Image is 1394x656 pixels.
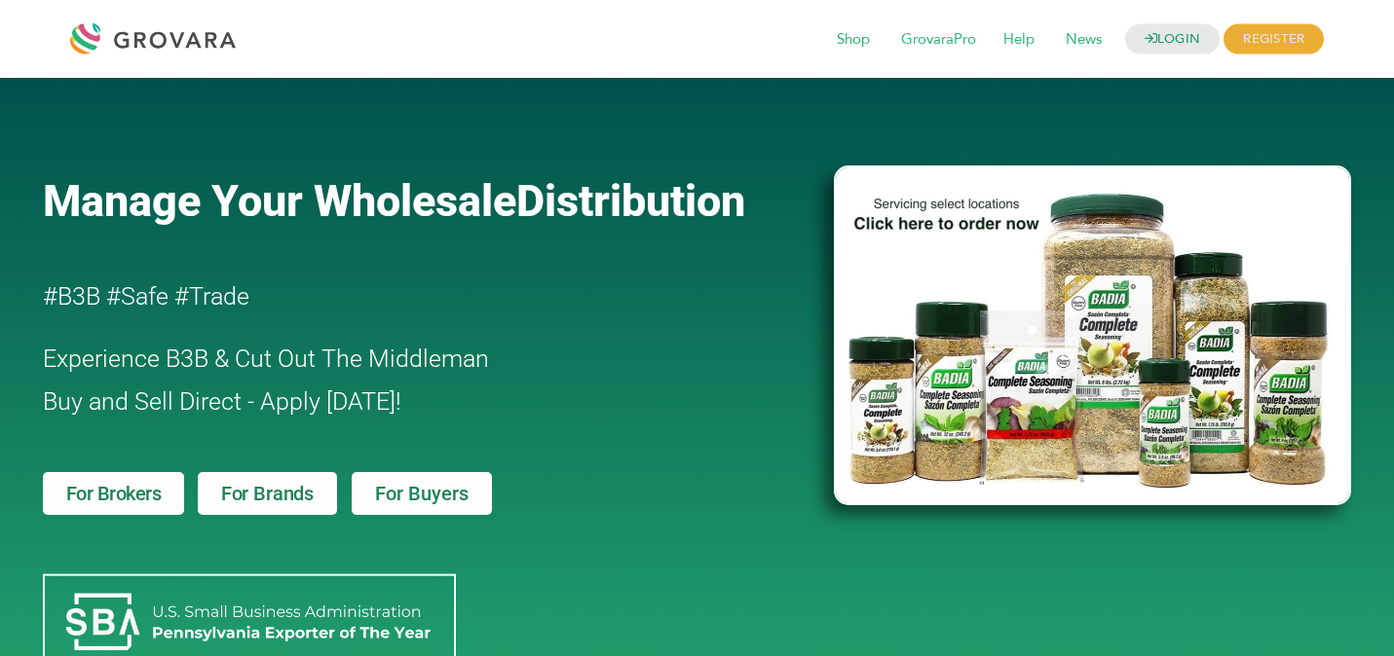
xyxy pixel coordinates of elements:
[43,345,489,373] span: Experience B3B & Cut Out The Middleman
[990,29,1048,51] a: Help
[66,484,162,503] span: For Brokers
[887,29,990,51] a: GrovaraPro
[43,387,401,416] span: Buy and Sell Direct - Apply [DATE]!
[887,21,990,58] span: GrovaraPro
[198,472,337,515] a: For Brands
[1224,24,1324,55] span: REGISTER
[990,21,1048,58] span: Help
[823,29,884,51] a: Shop
[43,175,516,227] span: Manage Your Wholesale
[516,175,745,227] span: Distribution
[43,175,803,227] a: Manage Your WholesaleDistribution
[1125,24,1221,55] a: LOGIN
[221,484,314,503] span: For Brands
[823,21,884,58] span: Shop
[375,484,469,503] span: For Buyers
[1052,21,1115,58] span: News
[43,472,185,515] a: For Brokers
[1052,29,1115,51] a: News
[43,275,723,318] h2: #B3B #Safe #Trade
[352,472,492,515] a: For Buyers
